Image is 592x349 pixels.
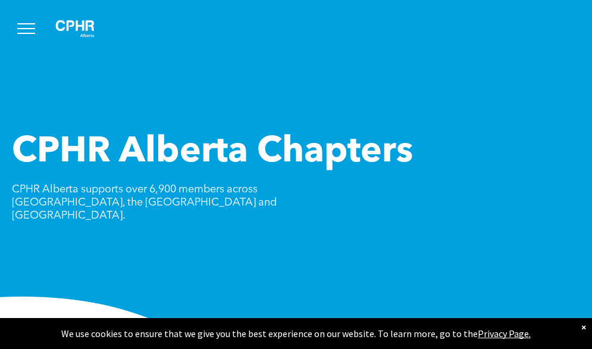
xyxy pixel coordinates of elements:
img: A white background with a few lines on it [45,10,105,48]
div: Dismiss notification [581,321,586,333]
button: menu [11,13,42,44]
span: CPHR Alberta supports over 6,900 members across [GEOGRAPHIC_DATA], the [GEOGRAPHIC_DATA] and [GEO... [12,184,277,221]
span: CPHR Alberta Chapters [12,135,413,170]
a: Privacy Page. [478,328,531,339]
